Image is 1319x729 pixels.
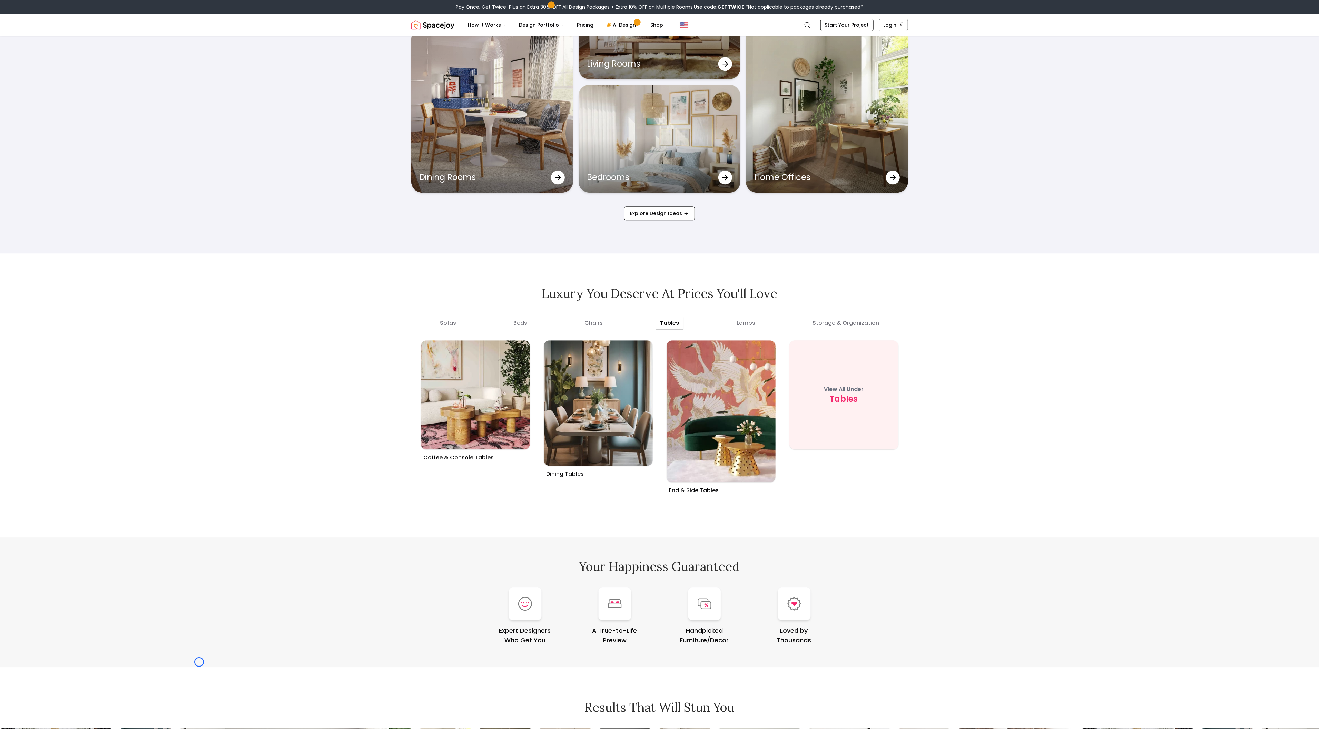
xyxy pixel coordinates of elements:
p: Dining Rooms [420,172,476,183]
div: A True-to-Life Preview [573,626,657,645]
a: Home OfficesHome Offices [746,28,908,193]
a: Dining TablesDining Tables [540,336,657,482]
a: BedroomsBedrooms [579,85,740,193]
a: Shop [645,18,669,32]
button: sofas [436,317,460,329]
p: Home Offices [754,172,810,183]
button: chairs [580,317,607,329]
button: storage & organization [808,317,883,329]
div: Loved by Thousands [752,626,836,645]
a: Explore Design Ideas [624,206,695,220]
div: Handpicked Furniture/Decor [662,626,747,645]
button: lamps [732,317,759,329]
img: End & Side Tables [667,340,776,482]
h2: Your Happiness Guaranteed [411,560,908,573]
a: Spacejoy [411,18,454,32]
a: Start Your Project [820,19,874,31]
nav: Main [463,18,669,32]
nav: Global [411,14,908,36]
a: End & Side TablesEnd & Side Tables [662,336,780,499]
a: Login [879,19,908,31]
div: Expert Designers Who Get You [483,626,567,645]
a: Coffee & Console TablesCoffee & Console Tables [417,336,534,466]
button: beds [509,317,531,329]
span: *Not applicable to packages already purchased* [745,3,863,10]
img: Expert Designers<br/>Who Get You [518,597,532,611]
div: Pay Once, Get Twice-Plus an Extra 30% OFF All Design Packages + Extra 10% OFF on Multiple Rooms. [456,3,863,10]
a: AI Design [601,18,644,32]
a: Dining RoomsDining Rooms [411,28,573,193]
img: A True-to-Life<br/>Preview [608,599,622,608]
a: View All Undertables [785,336,903,499]
span: Use code: [694,3,745,10]
h3: Dining Tables [544,466,653,478]
p: View All Under [824,385,864,393]
img: Dining Tables [544,340,653,466]
button: How It Works [463,18,512,32]
h2: Luxury you deserve at prices you'll love [411,286,908,300]
p: Bedrooms [587,172,629,183]
p: Living Rooms [587,58,640,69]
img: Coffee & Console Tables [421,340,530,449]
button: tables [656,317,683,329]
button: Design Portfolio [514,18,570,32]
img: Handpicked<br/>Furniture/Decor [698,598,711,609]
b: GETTWICE [718,3,745,10]
img: Spacejoy Logo [411,18,454,32]
h2: Results that will stun you [411,700,908,714]
span: tables [830,393,858,405]
a: Pricing [572,18,599,32]
img: Loved by<br/>Thousands [787,597,801,611]
img: United States [680,21,688,29]
h3: End & Side Tables [667,482,776,495]
h3: Coffee & Console Tables [421,449,530,462]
